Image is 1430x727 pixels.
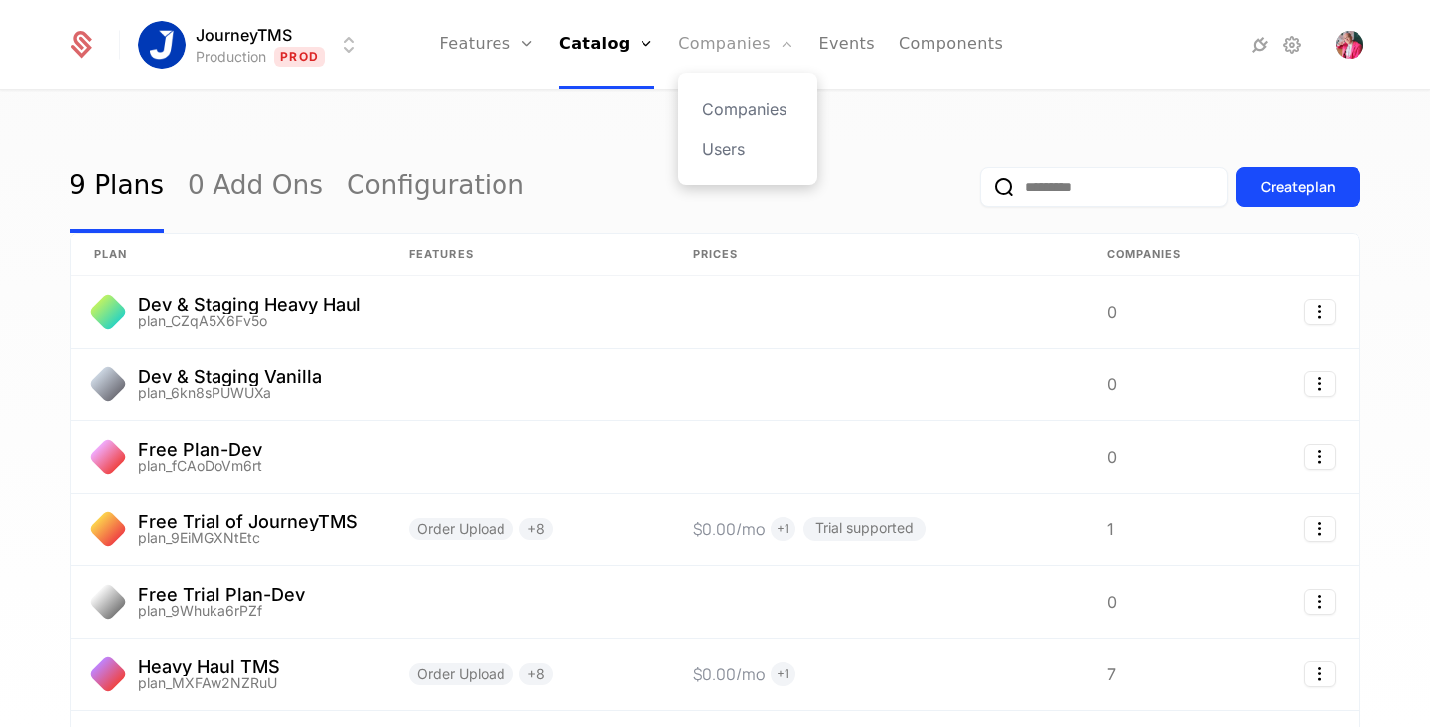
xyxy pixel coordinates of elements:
[144,23,360,67] button: Select environment
[669,234,1083,276] th: Prices
[385,234,669,276] th: Features
[702,97,793,121] a: Companies
[1083,234,1242,276] th: Companies
[138,21,186,69] img: JourneyTMS
[1304,516,1336,542] button: Select action
[274,47,325,67] span: Prod
[1336,31,1363,59] img: Chris Orban
[1280,33,1304,57] a: Settings
[196,47,266,67] div: Production
[1304,589,1336,615] button: Select action
[1304,444,1336,470] button: Select action
[1304,299,1336,325] button: Select action
[1304,661,1336,687] button: Select action
[1236,167,1360,207] button: Createplan
[1336,31,1363,59] button: Open user button
[1261,177,1336,197] div: Create plan
[702,137,793,161] a: Users
[1248,33,1272,57] a: Integrations
[196,23,292,47] span: JourneyTMS
[71,234,385,276] th: plan
[70,140,164,233] a: 9 Plans
[347,140,524,233] a: Configuration
[188,140,323,233] a: 0 Add Ons
[1304,371,1336,397] button: Select action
